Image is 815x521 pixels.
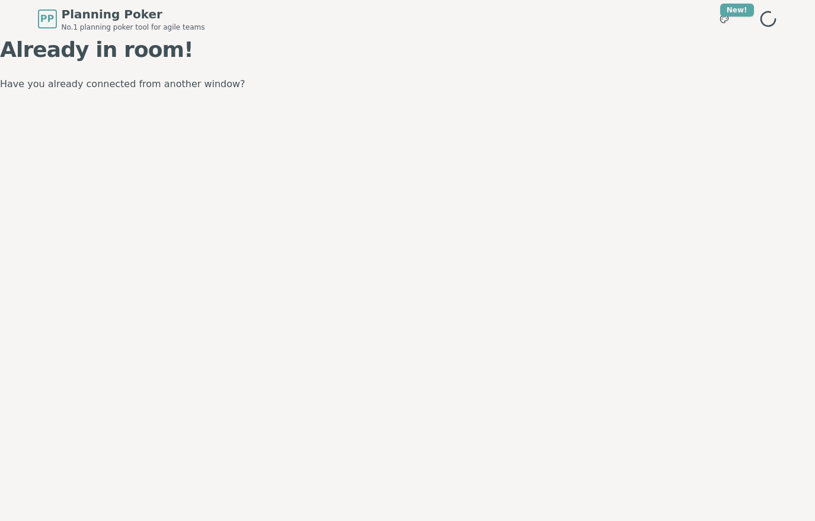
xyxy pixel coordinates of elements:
[38,6,205,32] a: PPPlanning PokerNo.1 planning poker tool for agile teams
[720,4,754,17] div: New!
[62,6,205,23] span: Planning Poker
[62,23,205,32] span: No.1 planning poker tool for agile teams
[714,8,735,30] button: New!
[40,12,54,26] span: PP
